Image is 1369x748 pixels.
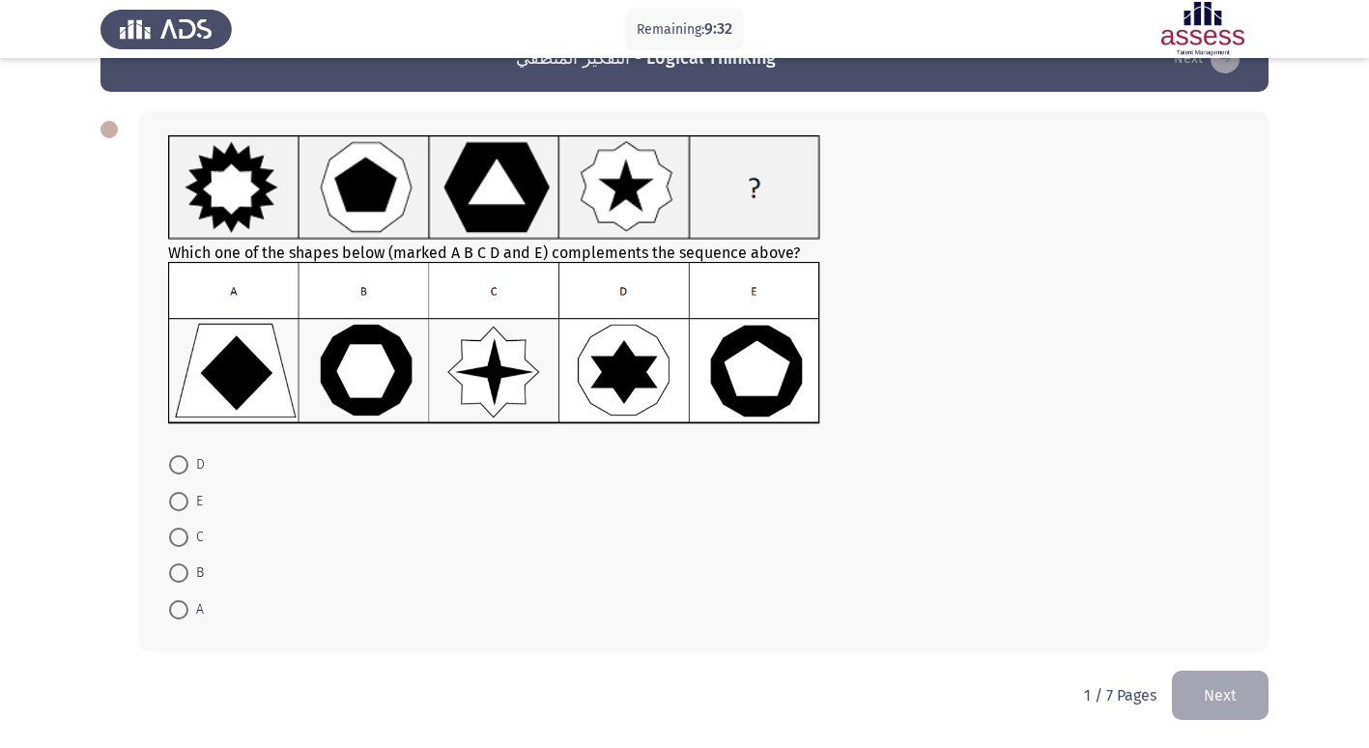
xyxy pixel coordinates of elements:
span: E [188,490,203,513]
h3: التفكير المنطقي - Logical Thinking [516,46,776,71]
img: Assessment logo of Assessment En (Focus & 16PD) [1137,2,1269,56]
p: 1 / 7 Pages [1084,686,1156,705]
img: Assess Talent Management logo [100,2,232,56]
button: load next page [1168,43,1245,74]
div: Which one of the shapes below (marked A B C D and E) complements the sequence above? [168,135,1240,428]
span: A [188,598,204,621]
span: B [188,561,204,585]
span: D [188,453,205,476]
span: 9:32 [704,19,732,38]
img: UkFYYl8wMjlfQi5wbmcxNjkxMjk4OTE3MDA2.png [168,262,820,424]
span: C [188,526,204,549]
button: load next page [1172,671,1269,720]
img: UkFYYl8wMjlfQS5wbmcxNjkxMjk4OTA2MjU1.png [168,135,820,240]
p: Remaining: [637,17,732,42]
